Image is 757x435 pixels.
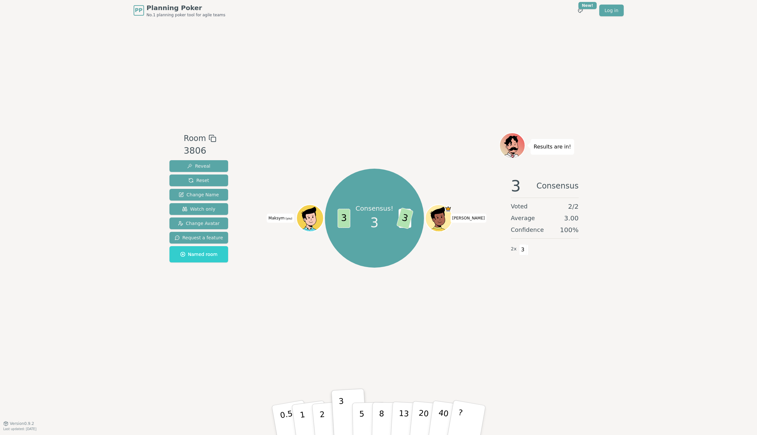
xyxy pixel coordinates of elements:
[169,232,228,244] button: Request a feature
[338,397,345,432] p: 3
[396,207,414,229] span: 3
[534,142,571,151] p: Results are in!
[169,189,228,201] button: Change Name
[188,177,209,184] span: Reset
[511,225,544,234] span: Confidence
[451,214,487,223] span: Click to change your name
[187,163,210,169] span: Reveal
[297,205,323,231] button: Click to change your avatar
[169,160,228,172] button: Reveal
[3,427,36,431] span: Last updated: [DATE]
[284,217,292,220] span: (you)
[3,421,34,426] button: Version0.9.2
[135,7,142,14] span: PP
[169,175,228,186] button: Reset
[184,133,206,144] span: Room
[511,202,528,211] span: Voted
[267,214,294,223] span: Click to change your name
[511,178,521,194] span: 3
[182,206,215,212] span: Watch only
[511,246,517,253] span: 2 x
[169,203,228,215] button: Watch only
[575,5,586,16] button: New!
[180,251,218,258] span: Named room
[536,178,578,194] span: Consensus
[179,191,219,198] span: Change Name
[338,209,350,228] span: 3
[147,12,226,18] span: No.1 planning poker tool for agile teams
[147,3,226,12] span: Planning Poker
[169,246,228,262] button: Named room
[560,225,578,234] span: 100 %
[356,204,393,213] p: Consensus!
[169,218,228,229] button: Change Avatar
[445,205,452,212] span: Lael is the host
[134,3,226,18] a: PPPlanning PokerNo.1 planning poker tool for agile teams
[599,5,623,16] a: Log in
[370,213,378,232] span: 3
[578,2,597,9] div: New!
[175,234,223,241] span: Request a feature
[10,421,34,426] span: Version 0.9.2
[178,220,220,227] span: Change Avatar
[184,144,216,158] div: 3806
[511,214,535,223] span: Average
[564,214,579,223] span: 3.00
[519,244,527,255] span: 3
[568,202,578,211] span: 2 / 2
